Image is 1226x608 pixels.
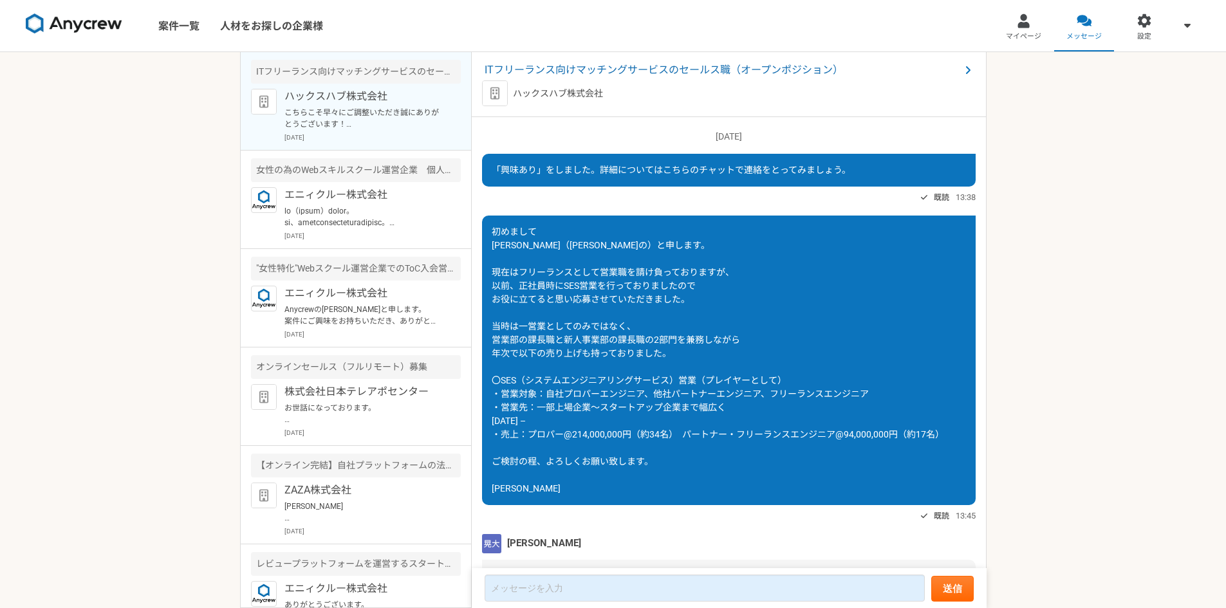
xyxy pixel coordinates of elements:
p: [DATE] [284,428,461,438]
div: ITフリーランス向けマッチングサービスのセールス職（オープンポジション） [251,60,461,84]
p: [PERSON_NAME] ご連絡いただきありがとうございます。 また、ご承諾いただけて非常にうれしく思っております！ これからどうぞよろしくお願いいたします。 追って契約担当の者より返信を差し... [284,501,443,524]
span: [PERSON_NAME] [507,536,581,550]
span: 既読 [934,508,949,524]
p: [DATE] [284,231,461,241]
p: lo（ipsum）dolor。 si、ametconsecteturadipisc。 〇elit 51s、do、5eius（1t、7i、7u） laboreetdoloremagn aliqua... [284,205,443,228]
img: logo_text_blue_01.png [251,187,277,213]
div: オンラインセールス（フルリモート）募集 [251,355,461,379]
img: logo_text_blue_01.png [251,581,277,607]
p: [DATE] [284,526,461,536]
span: マイページ [1006,32,1041,42]
span: 「興味あり」をしました。詳細についてはこちらのチャットで連絡をとってみましょう。 [492,165,851,175]
button: 送信 [931,576,974,602]
p: お世話になっております。 プロフィール拝見してとても魅力的なご経歴で、 ぜひ一度、弊社面談をお願いできないでしょうか？ [URL][DOMAIN_NAME][DOMAIN_NAME] 当社ですが... [284,402,443,425]
p: Anycrewの[PERSON_NAME]と申します。 案件にご興味をお持ちいただき、ありがとうございます。 こちら、クラインアントへの適切なご提案のため、お手数ですが、選考の案件に記載させてい... [284,304,443,327]
p: ZAZA株式会社 [284,483,443,498]
p: こちらこそ早々にご調整いただき誠にありがとうございます！ [DATE]、お話出来る事を楽しみに致しております。 [PERSON_NAME] [284,107,443,130]
img: default_org_logo-42cde973f59100197ec2c8e796e4974ac8490bb5b08a0eb061ff975e4574aa76.png [251,483,277,508]
img: 8DqYSo04kwAAAAASUVORK5CYII= [26,14,122,34]
span: ITフリーランス向けマッチングサービスのセールス職（オープンポジション） [485,62,960,78]
img: default_org_logo-42cde973f59100197ec2c8e796e4974ac8490bb5b08a0eb061ff975e4574aa76.png [251,89,277,115]
p: [DATE] [284,133,461,142]
span: 設定 [1137,32,1151,42]
span: メッセージ [1066,32,1102,42]
img: logo_text_blue_01.png [251,286,277,311]
p: 株式会社日本テレアポセンター [284,384,443,400]
p: [DATE] [284,329,461,339]
p: エニィクルー株式会社 [284,286,443,301]
img: unnamed.png [482,534,501,553]
div: レビュープラットフォームを運営するスタートアップ フィールドセールス [251,552,461,576]
span: 13:38 [956,191,976,203]
span: 初めまして [PERSON_NAME]（[PERSON_NAME]の）と申します。 現在はフリーランスとして営業職を請け負っておりますが、 以前、正社員時にSES営業を行っておりましたので お役... [492,226,944,493]
p: ハックスハブ株式会社 [513,87,603,100]
p: エニィクルー株式会社 [284,187,443,203]
p: エニィクルー株式会社 [284,581,443,596]
span: 13:45 [956,510,976,522]
span: 既読 [934,190,949,205]
p: [DATE] [482,130,976,143]
p: ハックスハブ株式会社 [284,89,443,104]
img: default_org_logo-42cde973f59100197ec2c8e796e4974ac8490bb5b08a0eb061ff975e4574aa76.png [482,80,508,106]
div: "女性特化"Webスクール運営企業でのToC入会営業（フルリモート可） [251,257,461,281]
img: default_org_logo-42cde973f59100197ec2c8e796e4974ac8490bb5b08a0eb061ff975e4574aa76.png [251,384,277,410]
div: 女性の為のWebスキルスクール運営企業 個人営業（フルリモート） [251,158,461,182]
div: 【オンライン完結】自社プラットフォームの法人向け提案営業【法人営業経験1年〜】 [251,454,461,477]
